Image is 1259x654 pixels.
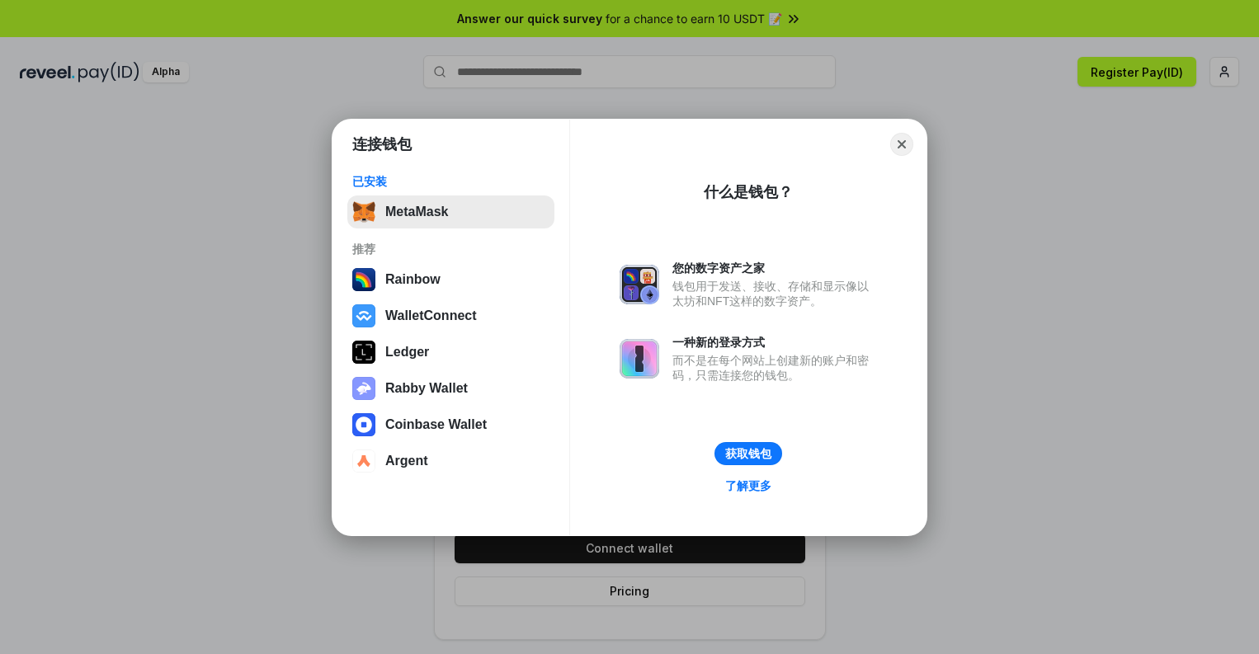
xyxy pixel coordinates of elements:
h1: 连接钱包 [352,134,412,154]
div: 获取钱包 [725,446,771,461]
div: Coinbase Wallet [385,417,487,432]
div: 钱包用于发送、接收、存储和显示像以太坊和NFT这样的数字资产。 [672,279,877,308]
button: MetaMask [347,195,554,228]
img: svg+xml,%3Csvg%20xmlns%3D%22http%3A%2F%2Fwww.w3.org%2F2000%2Fsvg%22%20width%3D%2228%22%20height%3... [352,341,375,364]
button: WalletConnect [347,299,554,332]
div: 什么是钱包？ [704,182,793,202]
div: Rainbow [385,272,441,287]
button: Rainbow [347,263,554,296]
img: svg+xml,%3Csvg%20width%3D%2228%22%20height%3D%2228%22%20viewBox%3D%220%200%2028%2028%22%20fill%3D... [352,449,375,473]
div: 了解更多 [725,478,771,493]
img: svg+xml,%3Csvg%20width%3D%2228%22%20height%3D%2228%22%20viewBox%3D%220%200%2028%2028%22%20fill%3D... [352,304,375,327]
div: WalletConnect [385,308,477,323]
div: MetaMask [385,205,448,219]
div: 您的数字资产之家 [672,261,877,275]
div: 推荐 [352,242,549,256]
button: Ledger [347,336,554,369]
a: 了解更多 [715,475,781,496]
div: Rabby Wallet [385,381,468,396]
button: Close [890,133,913,156]
button: 获取钱包 [714,442,782,465]
img: svg+xml,%3Csvg%20fill%3D%22none%22%20height%3D%2233%22%20viewBox%3D%220%200%2035%2033%22%20width%... [352,200,375,223]
img: svg+xml,%3Csvg%20xmlns%3D%22http%3A%2F%2Fwww.w3.org%2F2000%2Fsvg%22%20fill%3D%22none%22%20viewBox... [620,265,659,304]
button: Rabby Wallet [347,372,554,405]
button: Argent [347,445,554,478]
div: 一种新的登录方式 [672,335,877,350]
div: Ledger [385,345,429,360]
img: svg+xml,%3Csvg%20width%3D%2228%22%20height%3D%2228%22%20viewBox%3D%220%200%2028%2028%22%20fill%3D... [352,413,375,436]
img: svg+xml,%3Csvg%20xmlns%3D%22http%3A%2F%2Fwww.w3.org%2F2000%2Fsvg%22%20fill%3D%22none%22%20viewBox... [620,339,659,379]
div: 而不是在每个网站上创建新的账户和密码，只需连接您的钱包。 [672,353,877,383]
img: svg+xml,%3Csvg%20width%3D%22120%22%20height%3D%22120%22%20viewBox%3D%220%200%20120%20120%22%20fil... [352,268,375,291]
div: 已安装 [352,174,549,189]
button: Coinbase Wallet [347,408,554,441]
div: Argent [385,454,428,468]
img: svg+xml,%3Csvg%20xmlns%3D%22http%3A%2F%2Fwww.w3.org%2F2000%2Fsvg%22%20fill%3D%22none%22%20viewBox... [352,377,375,400]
